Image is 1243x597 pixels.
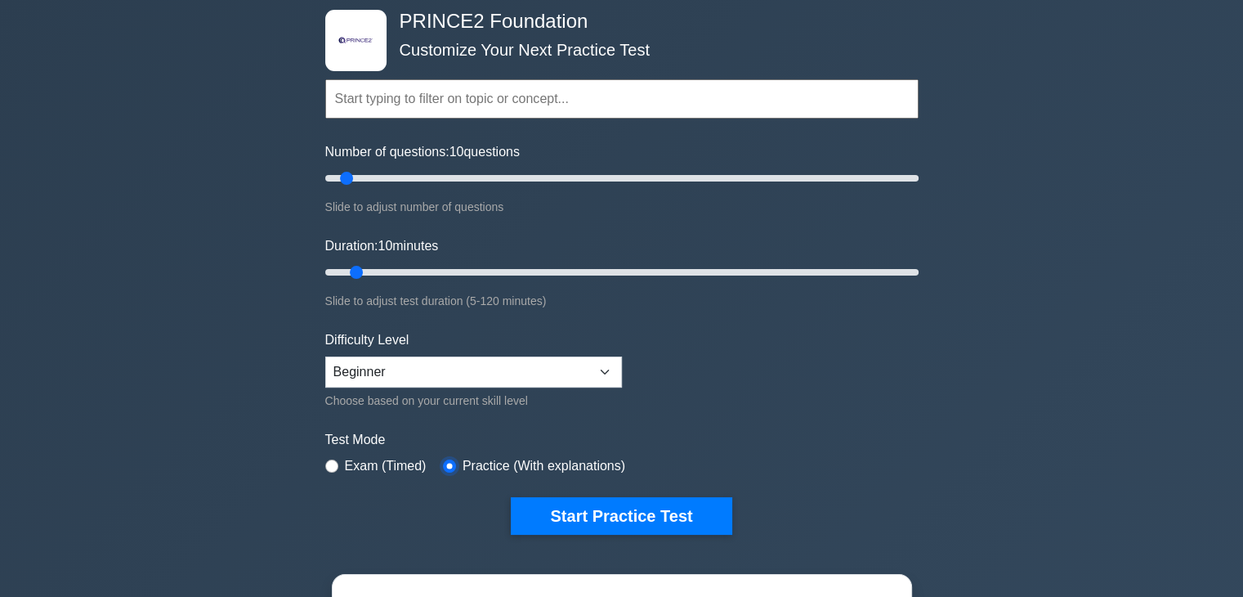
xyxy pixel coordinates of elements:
[325,330,409,350] label: Difficulty Level
[393,10,838,34] h4: PRINCE2 Foundation
[345,456,427,476] label: Exam (Timed)
[378,239,392,253] span: 10
[325,236,439,256] label: Duration: minutes
[511,497,731,535] button: Start Practice Test
[325,142,520,162] label: Number of questions: questions
[325,391,622,411] div: Choose based on your current skill level
[325,79,919,119] input: Start typing to filter on topic or concept...
[325,197,919,217] div: Slide to adjust number of questions
[463,456,625,476] label: Practice (With explanations)
[449,145,464,159] span: 10
[325,291,919,311] div: Slide to adjust test duration (5-120 minutes)
[325,430,919,450] label: Test Mode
